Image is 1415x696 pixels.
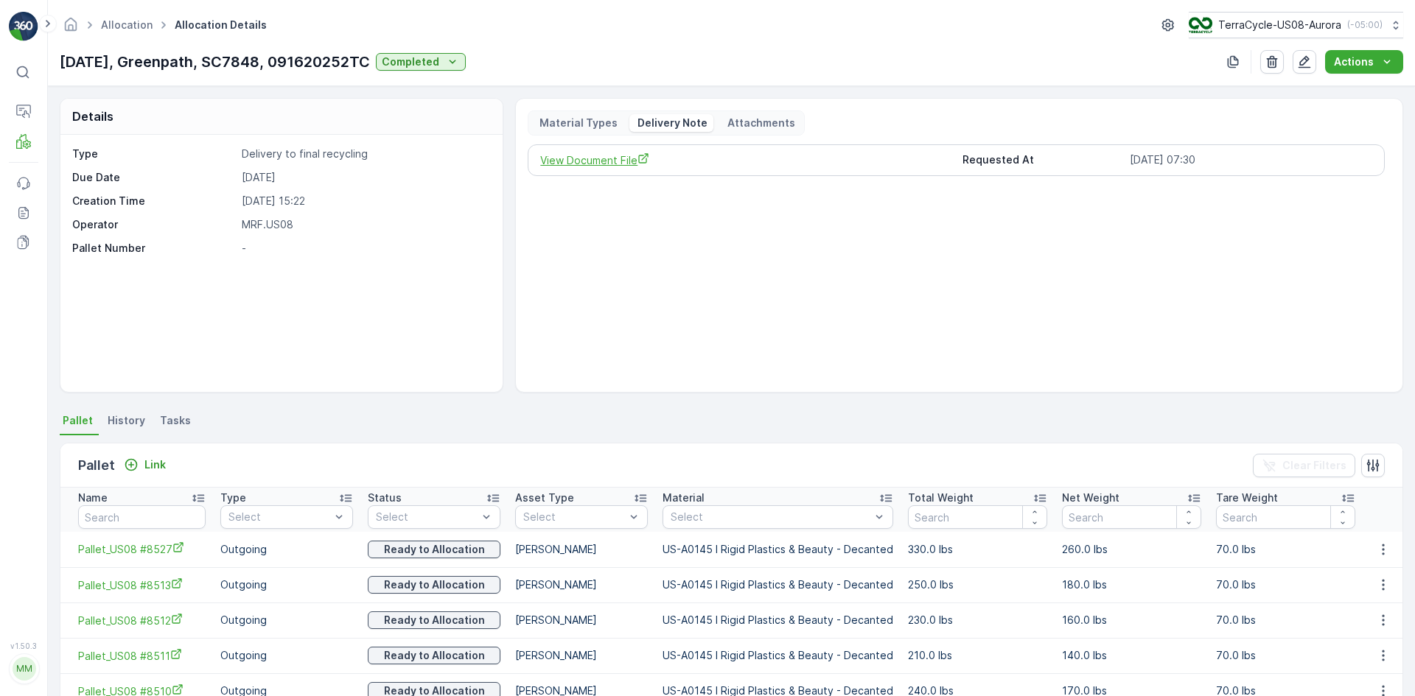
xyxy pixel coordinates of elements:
p: 70.0 lbs [1216,542,1355,557]
button: Ready to Allocation [368,611,500,629]
span: Tasks [160,413,191,428]
p: US-A0145 I Rigid Plastics & Beauty - Decanted [663,577,893,592]
input: Search [1062,505,1201,529]
p: - [242,241,487,256]
p: Ready to Allocation [384,542,485,557]
p: Select [376,510,478,524]
p: 330.0 lbs [908,542,1047,557]
p: Select [228,510,330,524]
p: [PERSON_NAME] [515,577,648,592]
p: Ready to Allocation [384,613,485,628]
button: TerraCycle-US08-Aurora(-05:00) [1189,12,1403,38]
p: Details [72,108,113,125]
button: Ready to Allocation [368,576,500,594]
p: Tare Weight [1216,491,1278,505]
span: Pallet [63,413,93,428]
p: 70.0 lbs [1216,577,1355,592]
p: 140.0 lbs [1062,648,1201,663]
p: 70.0 lbs [1216,613,1355,628]
p: Delivery to final recycling [242,147,487,161]
p: Pallet [78,455,115,476]
p: US-A0145 I Rigid Plastics & Beauty - Decanted [663,542,893,557]
p: Outgoing [220,542,353,557]
p: [PERSON_NAME] [515,648,648,663]
p: Link [144,457,166,472]
p: Net Weight [1062,491,1119,505]
p: 70.0 lbs [1216,648,1355,663]
p: 260.0 lbs [1062,542,1201,557]
p: Creation Time [72,194,236,208]
span: v 1.50.3 [9,641,38,650]
input: Search [78,505,206,529]
p: Type [72,147,236,161]
p: Outgoing [220,577,353,592]
p: Outgoing [220,613,353,628]
p: Select [523,510,625,524]
a: Pallet_US08 #8527 [78,541,206,557]
p: 160.0 lbs [1062,613,1201,628]
p: Due Date [72,170,236,185]
p: Delivery Note [635,116,707,130]
p: Requested At [962,152,1124,168]
p: Actions [1334,55,1374,69]
input: Search [908,505,1047,529]
button: Actions [1325,50,1403,74]
p: 180.0 lbs [1062,577,1201,592]
div: MM [13,657,36,681]
a: Homepage [63,22,79,35]
p: Asset Type [515,491,574,505]
p: Name [78,491,108,505]
button: Ready to Allocation [368,541,500,558]
img: logo [9,12,38,41]
p: US-A0145 I Rigid Plastics & Beauty - Decanted [663,648,893,663]
a: Pallet_US08 #8513 [78,577,206,593]
p: 250.0 lbs [908,577,1047,592]
span: Allocation Details [172,18,270,32]
p: [DATE], Greenpath, SC7848, 091620252TC [60,51,370,73]
p: Total Weight [908,491,974,505]
p: Operator [72,217,236,232]
span: History [108,413,145,428]
p: MRF.US08 [242,217,487,232]
p: Ready to Allocation [384,648,485,663]
p: Pallet Number [72,241,236,256]
p: Outgoing [220,648,353,663]
button: Completed [376,53,466,71]
p: TerraCycle-US08-Aurora [1218,18,1341,32]
img: image_ci7OI47.png [1189,17,1212,33]
input: Search [1216,505,1355,529]
p: US-A0145 I Rigid Plastics & Beauty - Decanted [663,613,893,628]
p: [PERSON_NAME] [515,613,648,628]
p: [DATE] 15:22 [242,194,487,208]
button: MM [9,653,38,684]
p: 230.0 lbs [908,613,1047,628]
button: Ready to Allocation [368,647,500,664]
button: Link [118,456,172,474]
a: Allocation [101,18,153,31]
p: Completed [382,55,439,69]
p: Type [220,491,246,505]
p: Material Types [537,116,618,130]
p: Clear Filters [1282,458,1346,473]
p: ( -05:00 ) [1347,19,1383,31]
p: Attachments [725,116,795,130]
p: [PERSON_NAME] [515,542,648,557]
p: [DATE] [242,170,487,185]
a: View Document File [540,152,950,168]
p: Status [368,491,402,505]
p: Select [671,510,870,524]
p: [DATE] 07:30 [1130,152,1372,168]
p: Material [663,491,705,505]
a: Pallet_US08 #8511 [78,648,206,664]
button: Clear Filters [1253,454,1355,477]
p: 210.0 lbs [908,648,1047,663]
a: Pallet_US08 #8512 [78,613,206,628]
p: Ready to Allocation [384,577,485,592]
